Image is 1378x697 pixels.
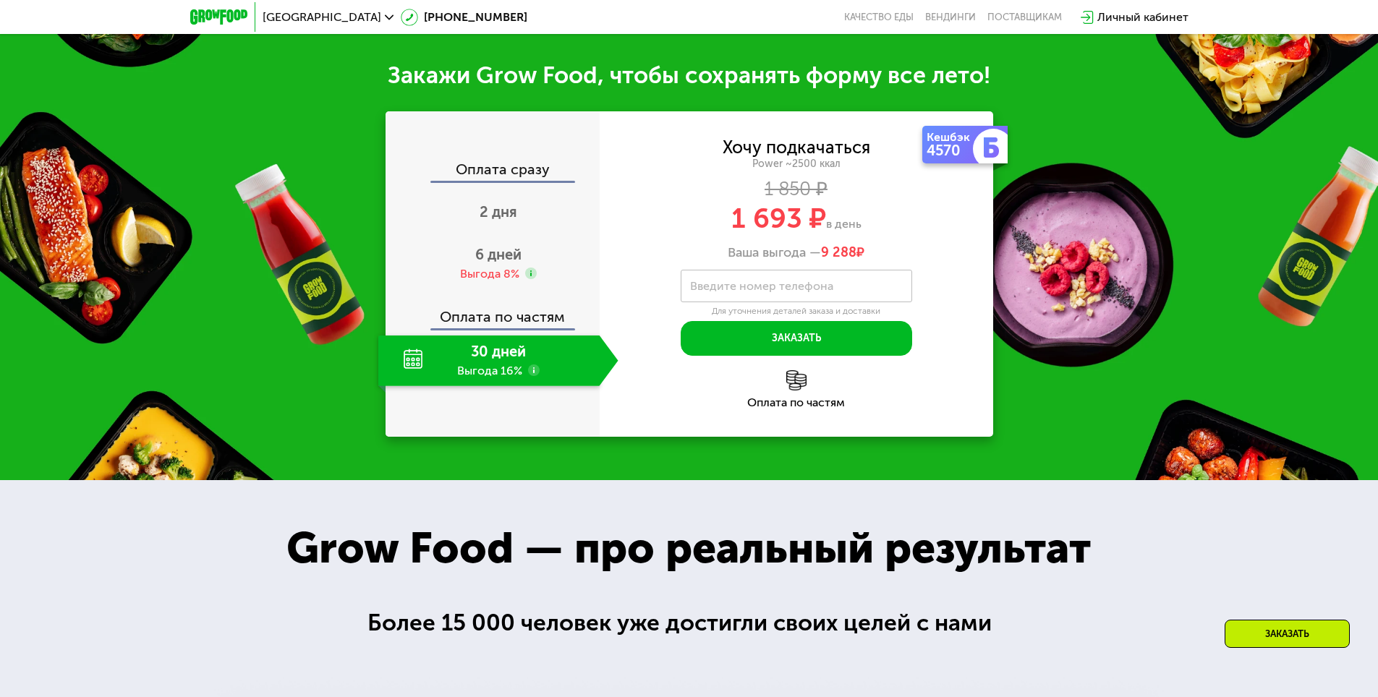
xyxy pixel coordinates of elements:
div: Выгода 8% [460,266,519,282]
div: поставщикам [987,12,1062,23]
div: Для уточнения деталей заказа и доставки [681,306,912,317]
div: Личный кабинет [1097,9,1188,26]
div: Оплата сразу [387,162,600,181]
div: Заказать [1225,620,1350,648]
div: Оплата по частям [387,295,600,328]
button: Заказать [681,321,912,356]
span: ₽ [821,245,864,261]
div: Более 15 000 человек уже достигли своих целей с нами [367,605,1011,641]
div: 1 850 ₽ [600,181,993,197]
div: Оплата по частям [600,397,993,409]
span: 1 693 ₽ [731,202,826,235]
span: [GEOGRAPHIC_DATA] [263,12,381,23]
div: Кешбэк [927,132,976,143]
span: 9 288 [821,244,856,260]
div: 4570 [927,143,976,158]
a: Качество еды [844,12,914,23]
div: Power ~2500 ккал [600,158,993,171]
a: [PHONE_NUMBER] [401,9,527,26]
span: в день [826,217,862,231]
div: Ваша выгода — [600,245,993,261]
a: Вендинги [925,12,976,23]
label: Введите номер телефона [690,282,833,290]
div: Grow Food — про реальный результат [255,516,1123,581]
img: l6xcnZfty9opOoJh.png [786,370,807,390]
span: 6 дней [475,246,522,263]
div: Хочу подкачаться [723,140,870,155]
span: 2 дня [480,203,517,221]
